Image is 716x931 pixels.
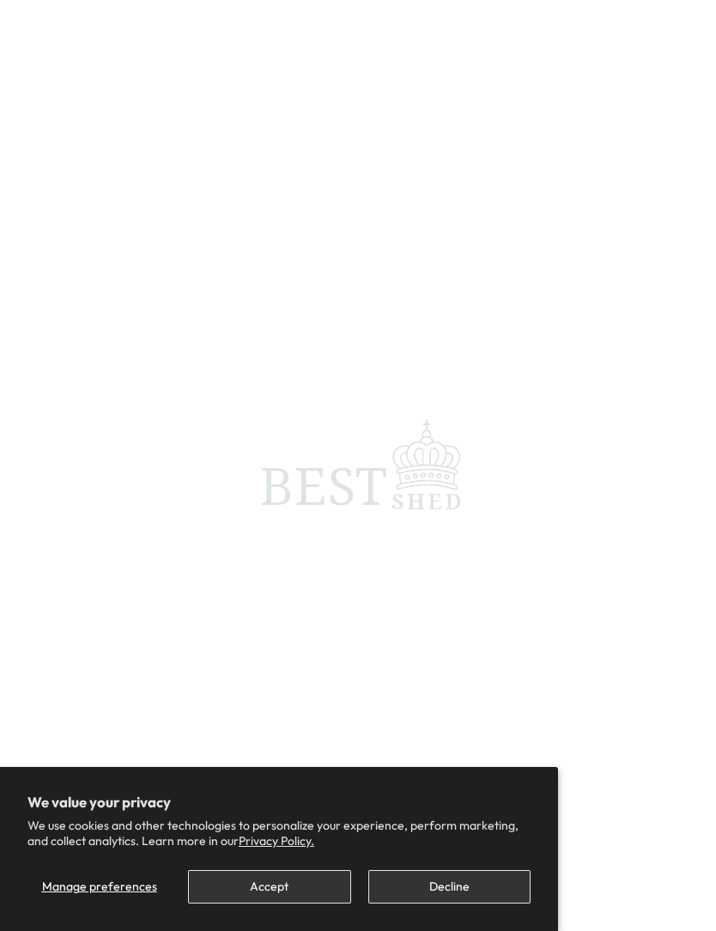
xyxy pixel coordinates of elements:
[42,879,157,894] span: Manage preferences
[368,870,531,904] button: Decline
[27,794,531,810] h2: We value your privacy
[27,870,171,904] button: Manage preferences
[188,870,350,904] button: Accept
[239,833,314,849] a: Privacy Policy.
[27,818,531,849] p: We use cookies and other technologies to personalize your experience, perform marketing, and coll...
